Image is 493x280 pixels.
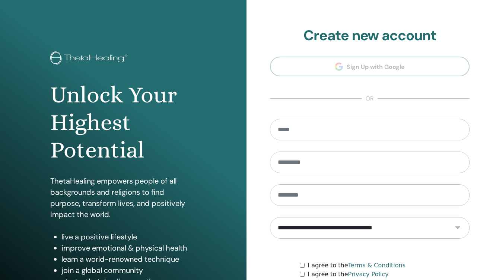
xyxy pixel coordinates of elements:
[61,231,196,242] li: live a positive lifestyle
[50,81,196,164] h1: Unlock Your Highest Potential
[61,254,196,265] li: learn a world-renowned technique
[50,175,196,220] p: ThetaHealing empowers people of all backgrounds and religions to find purpose, transform lives, a...
[308,270,388,279] label: I agree to the
[61,265,196,276] li: join a global community
[308,261,405,270] label: I agree to the
[362,94,378,103] span: or
[348,271,389,278] a: Privacy Policy
[61,242,196,254] li: improve emotional & physical health
[270,27,470,44] h2: Create new account
[348,262,405,269] a: Terms & Conditions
